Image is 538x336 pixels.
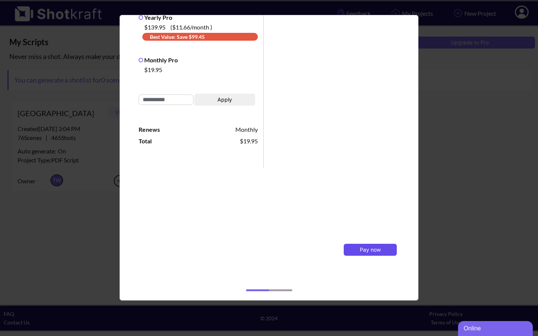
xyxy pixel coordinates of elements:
label: Yearly Pro [139,14,172,21]
span: Best Value: Save $ 99.45 [142,33,258,41]
span: Monthly [198,125,257,133]
span: $19.95 [198,137,257,145]
iframe: chat widget [458,320,534,336]
label: Monthly Pro [139,56,178,63]
div: $19.95 [142,64,258,75]
button: Pay now [344,244,397,256]
button: Apply [194,94,255,106]
span: Total [139,137,198,145]
div: Idle Modal [120,15,418,301]
span: Renews [139,125,198,133]
div: $139.95 [142,21,258,33]
span: ( $11.66 /month ) [166,24,212,31]
span: Pay now [360,246,381,253]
